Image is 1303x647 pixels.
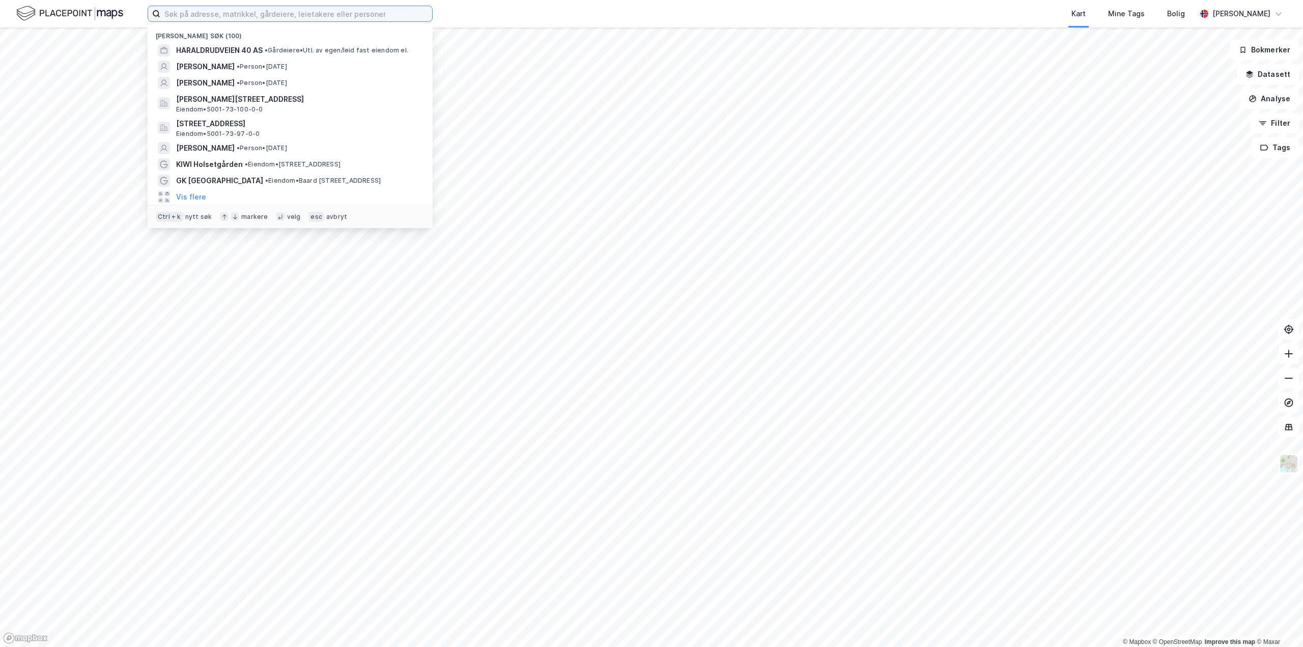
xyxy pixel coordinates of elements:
[245,160,248,168] span: •
[176,44,263,57] span: HARALDRUDVEIEN 40 AS
[1071,8,1086,20] div: Kart
[176,158,243,171] span: KIWI Holsetgården
[176,142,235,154] span: [PERSON_NAME]
[237,79,240,87] span: •
[1205,638,1255,645] a: Improve this map
[1252,598,1303,647] div: Kontrollprogram for chat
[1252,598,1303,647] iframe: Chat Widget
[237,144,287,152] span: Person • [DATE]
[1250,113,1299,133] button: Filter
[326,213,347,221] div: avbryt
[245,160,341,168] span: Eiendom • [STREET_ADDRESS]
[237,63,240,70] span: •
[176,61,235,73] span: [PERSON_NAME]
[1167,8,1185,20] div: Bolig
[176,77,235,89] span: [PERSON_NAME]
[1212,8,1270,20] div: [PERSON_NAME]
[265,46,268,54] span: •
[160,6,432,21] input: Søk på adresse, matrikkel, gårdeiere, leietakere eller personer
[265,177,268,184] span: •
[176,118,420,130] span: [STREET_ADDRESS]
[1123,638,1151,645] a: Mapbox
[265,46,408,54] span: Gårdeiere • Utl. av egen/leid fast eiendom el.
[1230,40,1299,60] button: Bokmerker
[16,5,123,22] img: logo.f888ab2527a4732fd821a326f86c7f29.svg
[241,213,268,221] div: markere
[1279,454,1298,473] img: Z
[185,213,212,221] div: nytt søk
[1240,89,1299,109] button: Analyse
[287,213,301,221] div: velg
[3,632,48,644] a: Mapbox homepage
[176,93,420,105] span: [PERSON_NAME][STREET_ADDRESS]
[176,105,263,114] span: Eiendom • 5001-73-100-0-0
[176,175,263,187] span: GK [GEOGRAPHIC_DATA]
[1153,638,1202,645] a: OpenStreetMap
[156,212,183,222] div: Ctrl + k
[237,79,287,87] span: Person • [DATE]
[1252,137,1299,158] button: Tags
[1108,8,1145,20] div: Mine Tags
[237,63,287,71] span: Person • [DATE]
[176,191,206,203] button: Vis flere
[148,24,433,42] div: [PERSON_NAME] søk (100)
[1237,64,1299,85] button: Datasett
[265,177,381,185] span: Eiendom • Baard [STREET_ADDRESS]
[176,130,260,138] span: Eiendom • 5001-73-97-0-0
[308,212,324,222] div: esc
[237,144,240,152] span: •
